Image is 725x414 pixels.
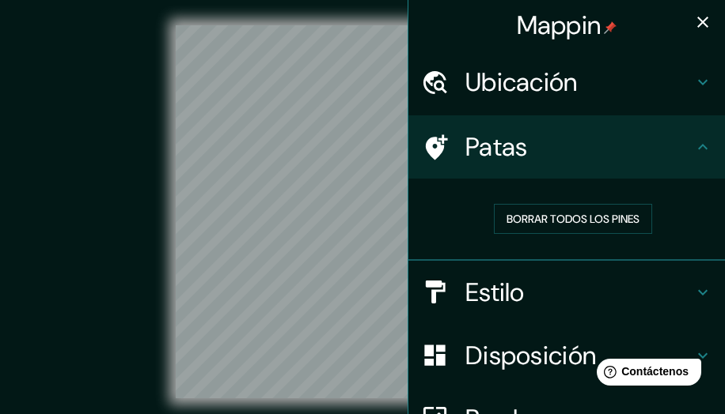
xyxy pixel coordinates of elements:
[517,9,602,42] font: Mappin
[408,51,725,114] div: Ubicación
[465,276,525,309] font: Estilo
[465,130,528,164] font: Patas
[465,66,578,99] font: Ubicación
[408,261,725,324] div: Estilo
[465,339,596,372] font: Disposición
[494,204,652,234] button: Borrar todos los pines
[604,21,617,34] img: pin-icon.png
[507,212,640,226] font: Borrar todos los pines
[584,352,708,397] iframe: Lanzador de widgets de ayuda
[408,115,725,179] div: Patas
[176,25,549,398] canvas: Mapa
[408,324,725,387] div: Disposición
